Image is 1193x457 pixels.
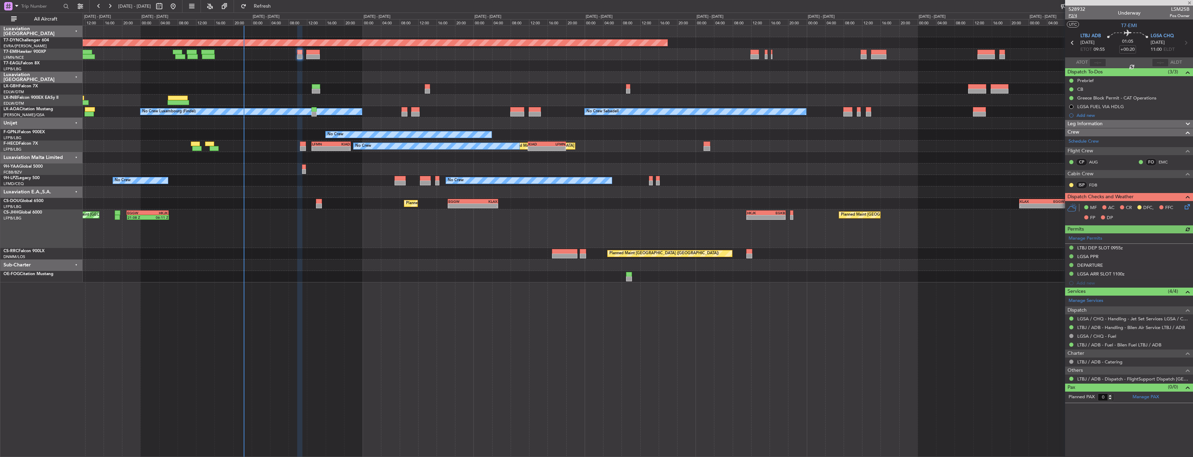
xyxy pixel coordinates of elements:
[529,19,547,25] div: 12:00
[1068,306,1087,314] span: Dispatch
[127,211,148,215] div: EGGW
[3,55,24,60] a: LFMN/NCE
[1020,204,1042,208] div: -
[3,254,25,259] a: DNMM/LOS
[1126,205,1132,211] span: CR
[1010,19,1029,25] div: 20:00
[3,38,49,42] a: T7-DYNChallenger 604
[331,146,350,151] div: -
[148,215,168,219] div: 06:11 Z
[1076,59,1088,66] span: ATOT
[751,19,770,25] div: 12:00
[3,112,44,118] a: [PERSON_NAME]/QSA
[3,130,18,134] span: F-GPNJ
[253,14,279,20] div: [DATE] - [DATE]
[766,211,785,215] div: EGKB
[3,84,19,88] span: LX-GBH
[1068,350,1084,358] span: Charter
[85,19,104,25] div: 12:00
[3,170,22,175] a: FCBB/BZV
[355,141,371,151] div: No Crew
[381,19,399,25] div: 04:00
[1069,297,1103,304] a: Manage Services
[973,19,992,25] div: 12:00
[1068,120,1103,128] span: Leg Information
[747,211,766,215] div: HKJK
[289,19,307,25] div: 08:00
[3,176,40,180] a: 9H-LPZLegacy 500
[1077,333,1116,339] a: LGSA / CHQ - Fuel
[3,165,43,169] a: 9H-YAAGlobal 5000
[1077,86,1083,92] div: CB
[585,19,603,25] div: 00:00
[1029,19,1047,25] div: 00:00
[3,135,22,141] a: LFPB/LBG
[1077,112,1190,118] div: Add new
[547,146,565,151] div: -
[825,19,844,25] div: 04:00
[1068,68,1103,76] span: Dispatch To-Dos
[437,19,455,25] div: 16:00
[1069,394,1095,401] label: Planned PAX
[237,1,279,12] button: Refresh
[1170,59,1182,66] span: ALDT
[8,14,75,25] button: All Aircraft
[104,19,122,25] div: 16:00
[1042,199,1064,203] div: EGGW
[1151,46,1162,53] span: 11:00
[1069,13,1085,19] span: P2/4
[1077,359,1122,365] a: LTBJ / ADB - Catering
[214,19,233,25] div: 16:00
[331,142,350,146] div: KIAD
[586,106,619,117] div: No Crew Sabadell
[363,19,381,25] div: 00:00
[1077,78,1094,83] div: Prebrief
[406,198,516,209] div: Planned Maint [GEOGRAPHIC_DATA] ([GEOGRAPHIC_DATA])
[142,106,196,117] div: No Crew Luxembourg (Findel)
[147,211,168,215] div: HKJK
[1076,181,1087,189] div: ISP
[140,19,159,25] div: 00:00
[1143,205,1154,211] span: DFC,
[659,19,677,25] div: 16:00
[747,215,766,219] div: -
[418,19,437,25] div: 12:00
[141,14,168,20] div: [DATE] - [DATE]
[1069,6,1085,13] span: 528932
[122,19,140,25] div: 20:00
[252,19,270,25] div: 00:00
[312,146,331,151] div: -
[3,142,19,146] span: F-HECD
[918,19,936,25] div: 00:00
[473,19,492,25] div: 00:00
[178,19,196,25] div: 08:00
[1107,215,1113,222] span: DP
[880,19,899,25] div: 16:00
[3,249,18,253] span: CS-RRC
[547,142,565,146] div: LFMN
[1068,384,1075,392] span: Pax
[844,19,862,25] div: 08:00
[473,204,497,208] div: -
[1077,95,1157,101] div: Greece Block Permit - CAT Operations
[1170,6,1190,13] span: LSM25B
[862,19,880,25] div: 12:00
[714,19,732,25] div: 04:00
[3,272,20,276] span: OE-FOG
[3,61,40,65] a: T7-EAGLFalcon 8X
[766,215,785,219] div: -
[1121,22,1137,29] span: T7-EMI
[1165,205,1173,211] span: FFC
[196,19,214,25] div: 12:00
[841,210,950,220] div: Planned Maint [GEOGRAPHIC_DATA] ([GEOGRAPHIC_DATA])
[1094,46,1105,53] span: 09:55
[733,19,751,25] div: 08:00
[603,19,622,25] div: 04:00
[1068,170,1094,178] span: Cabin Crew
[899,19,918,25] div: 20:00
[448,175,464,186] div: No Crew
[609,248,719,259] div: Planned Maint [GEOGRAPHIC_DATA] ([GEOGRAPHIC_DATA])
[1068,128,1079,136] span: Crew
[326,19,344,25] div: 16:00
[992,19,1010,25] div: 16:00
